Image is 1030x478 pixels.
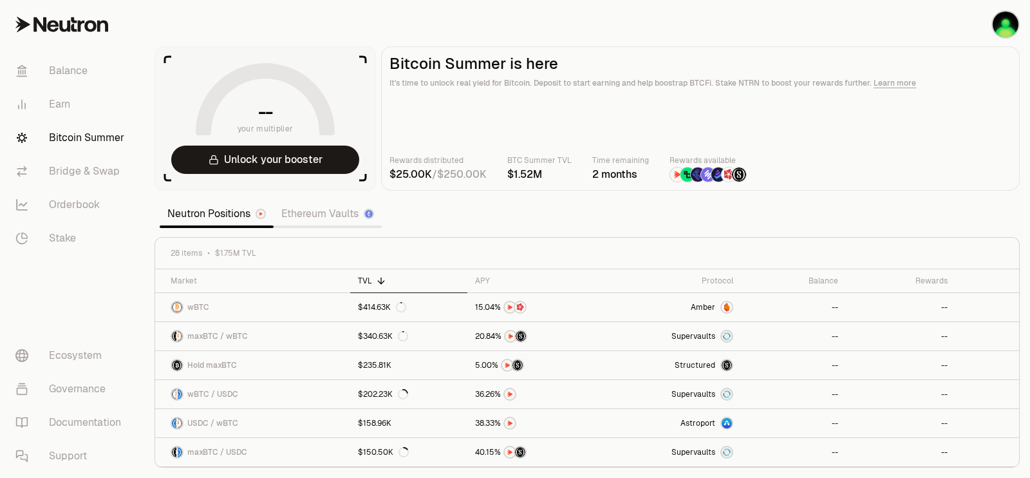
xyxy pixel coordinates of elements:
[671,389,715,399] span: Supervaults
[5,54,139,88] a: Balance
[155,409,350,437] a: USDC LogowBTC LogoUSDC / wBTC
[749,276,838,286] div: Balance
[5,155,139,188] a: Bridge & Swap
[671,447,715,457] span: Supervaults
[722,167,736,182] img: Mars Fragments
[722,302,732,312] img: Amber
[475,446,596,459] button: NTRNStructured Points
[691,302,715,312] span: Amber
[389,55,1011,73] h2: Bitcoin Summer is here
[178,418,182,428] img: wBTC Logo
[592,167,649,182] div: 2 months
[592,154,649,167] p: Time remaining
[505,331,516,341] img: NTRN
[5,121,139,155] a: Bitcoin Summer
[722,331,732,341] img: Supervaults
[691,167,705,182] img: EtherFi Points
[604,438,741,466] a: SupervaultsSupervaults
[358,276,460,286] div: TVL
[358,389,408,399] div: $202.23K
[350,438,467,466] a: $150.50K
[516,331,526,341] img: Structured Points
[358,302,406,312] div: $414.63K
[502,360,512,370] img: NTRN
[741,409,846,437] a: --
[389,154,487,167] p: Rewards distributed
[238,122,294,135] span: your multiplier
[187,418,238,428] span: USDC / wBTC
[155,351,350,379] a: maxBTC LogoHold maxBTC
[505,389,515,399] img: NTRN
[846,322,955,350] a: --
[172,331,176,341] img: maxBTC Logo
[680,418,715,428] span: Astroport
[358,360,391,370] div: $235.81K
[993,12,1018,37] img: axe1
[846,438,955,466] a: --
[171,146,359,174] button: Unlock your booster
[505,302,515,312] img: NTRN
[741,380,846,408] a: --
[732,167,746,182] img: Structured Points
[846,351,955,379] a: --
[172,360,182,370] img: maxBTC Logo
[155,380,350,408] a: wBTC LogoUSDC LogowBTC / USDC
[5,188,139,222] a: Orderbook
[350,409,467,437] a: $158.96K
[512,360,523,370] img: Structured Points
[604,322,741,350] a: SupervaultsSupervaults
[172,302,182,312] img: wBTC Logo
[172,447,176,457] img: maxBTC Logo
[507,154,572,167] p: BTC Summer TVL
[187,302,209,312] span: wBTC
[722,360,732,370] img: maxBTC
[505,447,515,457] img: NTRN
[172,418,176,428] img: USDC Logo
[350,351,467,379] a: $235.81K
[178,389,182,399] img: USDC Logo
[467,322,604,350] a: NTRNStructured Points
[5,222,139,255] a: Stake
[722,389,732,399] img: Supervaults
[701,167,715,182] img: Solv Points
[475,417,596,430] button: NTRN
[365,210,373,218] img: Ethereum Logo
[671,331,715,341] span: Supervaults
[155,322,350,350] a: maxBTC LogowBTC LogomaxBTC / wBTC
[741,322,846,350] a: --
[5,439,139,473] a: Support
[187,331,248,341] span: maxBTC / wBTC
[467,438,604,466] a: NTRNStructured Points
[155,293,350,321] a: wBTC LogowBTC
[874,78,916,88] a: Learn more
[171,248,202,258] span: 28 items
[612,276,733,286] div: Protocol
[160,201,274,227] a: Neutron Positions
[846,293,955,321] a: --
[741,293,846,321] a: --
[467,351,604,379] a: NTRNStructured Points
[187,447,247,457] span: maxBTC / USDC
[846,409,955,437] a: --
[187,389,238,399] span: wBTC / USDC
[350,293,467,321] a: $414.63K
[258,102,273,122] h1: --
[604,351,741,379] a: StructuredmaxBTC
[604,409,741,437] a: Astroport
[467,293,604,321] a: NTRNMars Fragments
[215,248,256,258] span: $1.75M TVL
[680,167,695,182] img: Lombard Lux
[711,167,726,182] img: Bedrock Diamonds
[604,293,741,321] a: AmberAmber
[475,276,596,286] div: APY
[467,409,604,437] a: NTRN
[5,88,139,121] a: Earn
[604,380,741,408] a: SupervaultsSupervaults
[389,77,1011,90] p: It's time to unlock real yield for Bitcoin. Deposit to start earning and help boostrap BTCFi. Sta...
[846,380,955,408] a: --
[475,301,596,314] button: NTRNMars Fragments
[389,167,487,182] div: /
[475,388,596,401] button: NTRN
[358,418,391,428] div: $158.96K
[475,359,596,372] button: NTRNStructured Points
